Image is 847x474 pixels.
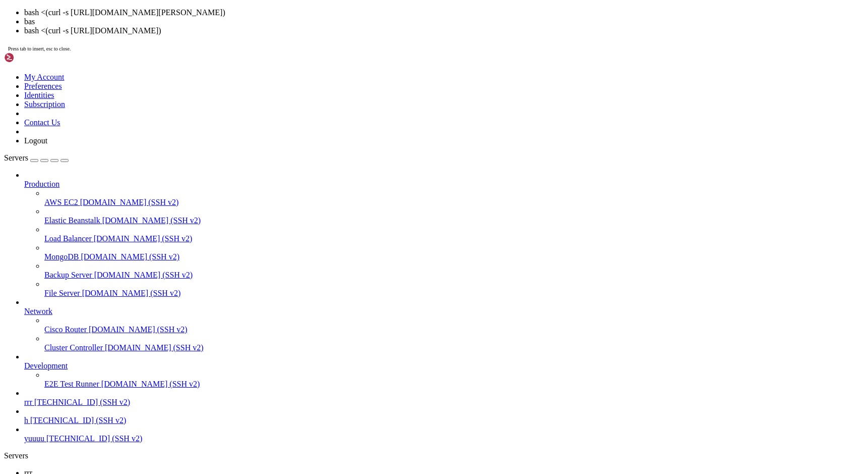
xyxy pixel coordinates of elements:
a: Preferences [24,82,62,90]
span: [DOMAIN_NAME] (SSH v2) [82,289,181,297]
a: File Server [DOMAIN_NAME] (SSH v2) [44,289,843,298]
span: [TECHNICAL_ID] (SSH v2) [34,398,130,406]
a: rrr [TECHNICAL_ID] (SSH v2) [24,398,843,407]
a: AWS EC2 [DOMAIN_NAME] (SSH v2) [44,198,843,207]
span: [DOMAIN_NAME] (SSH v2) [105,343,204,352]
x-row: php artisan p:environment:database [4,143,717,155]
span: yuuuu [24,434,44,443]
li: AWS EC2 [DOMAIN_NAME] (SSH v2) [44,189,843,207]
li: Backup Server [DOMAIN_NAME] (SSH v2) [44,261,843,280]
a: yuuuu [TECHNICAL_ID] (SSH v2) [24,434,843,443]
span: Network [24,307,52,315]
x-row: * Support: [URL][DOMAIN_NAME] [4,50,717,62]
li: MongoDB [DOMAIN_NAME] (SSH v2) [44,243,843,261]
a: Production [24,180,843,189]
span: E2E Test Runner [44,380,99,388]
span: rrr [24,398,32,406]
a: Backup Server [DOMAIN_NAME] (SSH v2) [44,271,843,280]
a: Identities [24,91,54,99]
x-row: * Documentation: [URL][DOMAIN_NAME] [4,27,717,39]
x-row: Run 'do-release-upgrade' to upgrade to it. [4,74,717,85]
x-row: ^C [4,225,717,236]
li: bas [24,17,843,26]
span: [DOMAIN_NAME] (SSH v2) [89,325,188,334]
a: Servers [4,153,69,162]
span: Production [24,180,59,188]
x-row: New release '24.04.3 LTS' available. [4,62,717,74]
a: MongoDB [DOMAIN_NAME] (SSH v2) [44,252,843,261]
x-row: php artisan p:environment:setup [4,178,717,190]
span: AWS EC2 [44,198,78,206]
li: Network [24,298,843,352]
a: Network [24,307,843,316]
x-row: Last login: [DATE] from [TECHNICAL_ID] [4,97,717,109]
li: Development [24,352,843,389]
a: h [TECHNICAL_ID] (SSH v2) [24,416,843,425]
span: [DOMAIN_NAME] (SSH v2) [80,198,179,206]
li: Cluster Controller [DOMAIN_NAME] (SSH v2) [44,334,843,352]
span: Development [24,361,68,370]
span: Cluster Controller [44,343,103,352]
x-row: php artisan p:environment:database [4,201,717,213]
li: h [TECHNICAL_ID] (SSH v2) [24,407,843,425]
li: bash <(curl -s [URL][DOMAIN_NAME]) [24,26,843,35]
span: [DOMAIN_NAME] (SSH v2) [94,234,193,243]
x-row: root@[PERSON_NAME]-vps-1357929848974348328-1:/var/www/jexactyl# php artisan p:environment:setup [4,120,717,132]
a: Logout [24,136,47,145]
span: Backup Server [44,271,92,279]
span: Load Balancer [44,234,92,243]
a: E2E Test Runner [DOMAIN_NAME] (SSH v2) [44,380,843,389]
x-row: ^C [4,167,717,178]
a: Cluster Controller [DOMAIN_NAME] (SSH v2) [44,343,843,352]
span: Servers [4,153,28,162]
li: bash <(curl -s [URL][DOMAIN_NAME][PERSON_NAME]) [24,8,843,17]
x-row: * Management: [URL][DOMAIN_NAME] [4,39,717,50]
span: Elastic Beanstalk [44,216,100,225]
span: [DOMAIN_NAME] (SSH v2) [81,252,179,261]
a: Development [24,361,843,371]
span: [TECHNICAL_ID] (SSH v2) [30,416,126,425]
li: File Server [DOMAIN_NAME] (SSH v2) [44,280,843,298]
span: MongoDB [44,252,79,261]
span: [DOMAIN_NAME] (SSH v2) [94,271,193,279]
span: [DOMAIN_NAME] (SSH v2) [102,216,201,225]
a: Elastic Beanstalk [DOMAIN_NAME] (SSH v2) [44,216,843,225]
div: Servers [4,451,843,460]
li: rrr [TECHNICAL_ID] (SSH v2) [24,389,843,407]
a: Subscription [24,100,65,109]
span: h [24,416,28,425]
li: Production [24,171,843,298]
li: E2E Test Runner [DOMAIN_NAME] (SSH v2) [44,371,843,389]
li: Elastic Beanstalk [DOMAIN_NAME] (SSH v2) [44,207,843,225]
span: Press tab to insert, esc to close. [8,46,71,51]
span: [DOMAIN_NAME] (SSH v2) [101,380,200,388]
div: (58, 20) [338,236,344,248]
span: [TECHNICAL_ID] (SSH v2) [46,434,142,443]
img: Shellngn [4,52,62,63]
a: Cisco Router [DOMAIN_NAME] (SSH v2) [44,325,843,334]
x-row: Welcome to Ubuntu 22.04.5 LTS (GNU/Linux 6.8.12-9-pve x86_64) [4,4,717,16]
li: Cisco Router [DOMAIN_NAME] (SSH v2) [44,316,843,334]
a: Load Balancer [DOMAIN_NAME] (SSH v2) [44,234,843,243]
span: File Server [44,289,80,297]
li: yuuuu [TECHNICAL_ID] (SSH v2) [24,425,843,443]
x-row: root@[PERSON_NAME]-vps-1357929848974348328-1:/var/www/jexactyl# ba [4,236,717,248]
span: Cisco Router [44,325,87,334]
x-row: root@[PERSON_NAME]-vps-1357929848974348328-1:~# cd /var/www/jexactyl [4,109,717,120]
li: Load Balancer [DOMAIN_NAME] (SSH v2) [44,225,843,243]
a: My Account [24,73,65,81]
a: Contact Us [24,118,60,127]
